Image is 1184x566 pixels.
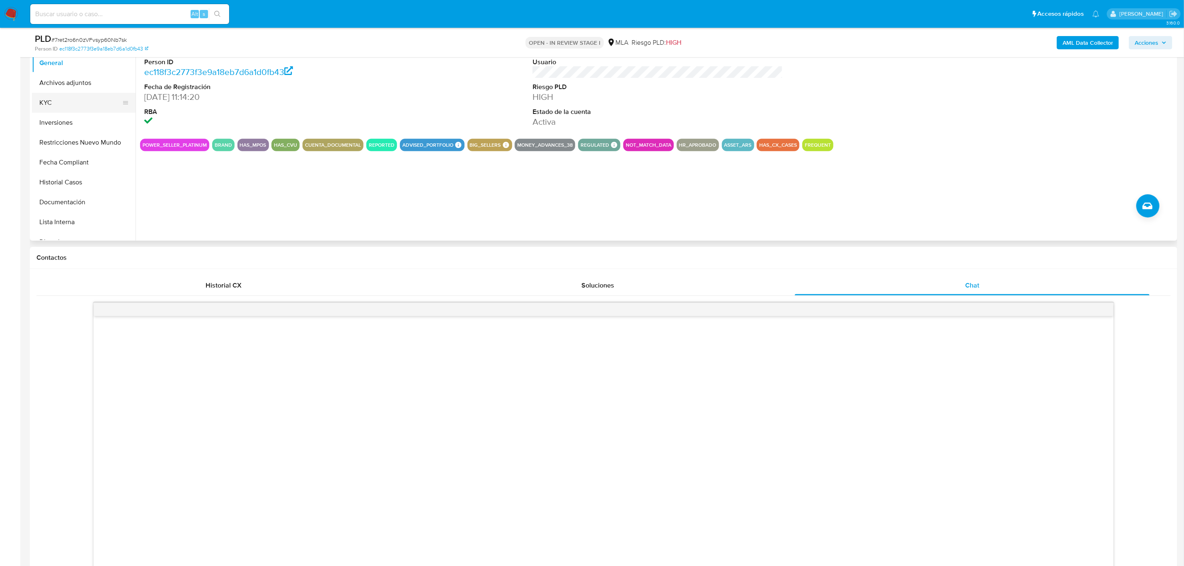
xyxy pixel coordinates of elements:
[1135,36,1158,49] span: Acciones
[525,37,604,48] p: OPEN - IN REVIEW STAGE I
[35,32,51,45] b: PLD
[32,232,136,252] button: Direcciones
[209,8,226,20] button: search-icon
[35,45,58,53] b: Person ID
[1119,10,1166,18] p: andres.vilosio@mercadolibre.com
[30,9,229,19] input: Buscar usuario o caso...
[533,107,783,116] dt: Estado de la cuenta
[51,36,127,44] span: # 7ret2ro6n0zVFvsyp60Nb7sk
[32,73,136,93] button: Archivos adjuntos
[581,281,614,290] span: Soluciones
[533,58,783,67] dt: Usuario
[607,38,628,47] div: MLA
[533,91,783,103] dd: HIGH
[32,212,136,232] button: Lista Interna
[1038,10,1084,18] span: Accesos rápidos
[203,10,205,18] span: s
[1166,19,1180,26] span: 3.160.0
[533,82,783,92] dt: Riesgo PLD
[144,107,395,116] dt: RBA
[32,113,136,133] button: Inversiones
[144,66,293,78] a: ec118f3c2773f3e9a18eb7d6a1d0fb43
[1063,36,1113,49] b: AML Data Collector
[32,53,136,73] button: General
[1129,36,1172,49] button: Acciones
[32,152,136,172] button: Fecha Compliant
[59,45,148,53] a: ec118f3c2773f3e9a18eb7d6a1d0fb43
[32,133,136,152] button: Restricciones Nuevo Mundo
[32,172,136,192] button: Historial Casos
[965,281,979,290] span: Chat
[191,10,198,18] span: Alt
[632,38,681,47] span: Riesgo PLD:
[144,91,395,103] dd: [DATE] 11:14:20
[1169,10,1178,18] a: Salir
[36,254,1171,262] h1: Contactos
[144,82,395,92] dt: Fecha de Registración
[32,192,136,212] button: Documentación
[144,58,395,67] dt: Person ID
[1057,36,1119,49] button: AML Data Collector
[666,38,681,47] span: HIGH
[206,281,242,290] span: Historial CX
[533,116,783,128] dd: Activa
[32,93,129,113] button: KYC
[1092,10,1099,17] a: Notificaciones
